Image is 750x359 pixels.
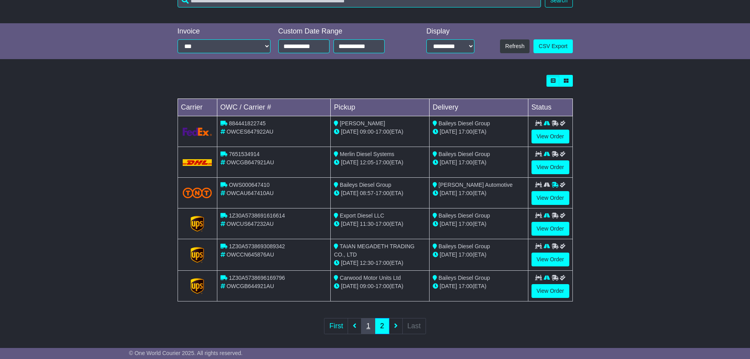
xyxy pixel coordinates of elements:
[226,159,274,166] span: OWCGB647921AU
[440,283,457,289] span: [DATE]
[226,283,274,289] span: OWCGB644921AU
[459,221,472,227] span: 17:00
[360,159,374,166] span: 12:05
[360,221,374,227] span: 11:30
[426,27,474,36] div: Display
[191,247,204,263] img: GetCarrierServiceLogo
[334,189,426,197] div: - (ETA)
[183,188,212,198] img: TNT_Domestic.png
[340,275,401,281] span: Carwood Motor Units Ltd
[376,221,389,227] span: 17:00
[229,275,285,281] span: 1Z30A5738696169796
[376,190,389,196] span: 17:00
[341,159,358,166] span: [DATE]
[533,39,572,53] a: CSV Export
[341,260,358,266] span: [DATE]
[334,220,426,228] div: - (ETA)
[341,283,358,289] span: [DATE]
[439,212,490,219] span: Baileys Diesel Group
[433,220,525,228] div: (ETA)
[334,128,426,136] div: - (ETA)
[191,278,204,294] img: GetCarrierServiceLogo
[439,151,490,157] span: Baileys Diesel Group
[440,159,457,166] span: [DATE]
[178,27,270,36] div: Invoice
[433,251,525,259] div: (ETA)
[376,159,389,166] span: 17:00
[500,39,530,53] button: Refresh
[429,99,528,116] td: Delivery
[178,99,217,116] td: Carrier
[191,216,204,232] img: GetCarrierServiceLogo
[528,99,572,116] td: Status
[341,221,358,227] span: [DATE]
[439,182,513,188] span: [PERSON_NAME] Automotive
[334,243,415,258] span: TAIAN MEGADETH TRADING CO., LTD
[360,190,374,196] span: 08:57
[376,128,389,135] span: 17:00
[183,128,212,136] img: GetCarrierServiceLogo
[229,212,285,219] span: 1Z30A5738691616614
[531,130,569,143] a: View Order
[334,282,426,290] div: - (ETA)
[334,158,426,167] div: - (ETA)
[361,318,375,334] a: 1
[340,120,385,126] span: [PERSON_NAME]
[226,221,274,227] span: OWCUS647232AU
[531,191,569,205] a: View Order
[226,251,274,258] span: OWCCN645876AU
[531,160,569,174] a: View Order
[433,282,525,290] div: (ETA)
[226,128,273,135] span: OWCES647922AU
[331,99,430,116] td: Pickup
[229,151,259,157] span: 7651534914
[340,182,391,188] span: Baileys Diesel Group
[433,128,525,136] div: (ETA)
[229,120,265,126] span: 884441822745
[229,182,270,188] span: OWS000647410
[334,259,426,267] div: - (ETA)
[217,99,331,116] td: OWC / Carrier #
[183,159,212,166] img: DHL.png
[439,275,490,281] span: Baileys Diesel Group
[439,120,490,126] span: Baileys Diesel Group
[440,251,457,258] span: [DATE]
[459,251,472,258] span: 17:00
[440,128,457,135] span: [DATE]
[341,190,358,196] span: [DATE]
[459,159,472,166] span: 17:00
[129,350,243,356] span: © One World Courier 2025. All rights reserved.
[340,212,384,219] span: Export Diesel LLC
[278,27,405,36] div: Custom Date Range
[433,158,525,167] div: (ETA)
[340,151,394,157] span: Merlin Diesel Systems
[440,190,457,196] span: [DATE]
[531,222,569,236] a: View Order
[439,243,490,249] span: Baileys Diesel Group
[226,190,274,196] span: OWCAU647410AU
[531,253,569,266] a: View Order
[229,243,285,249] span: 1Z30A5738693089342
[531,284,569,298] a: View Order
[459,128,472,135] span: 17:00
[440,221,457,227] span: [DATE]
[433,189,525,197] div: (ETA)
[360,283,374,289] span: 09:00
[459,190,472,196] span: 17:00
[376,260,389,266] span: 17:00
[375,318,389,334] a: 2
[459,283,472,289] span: 17:00
[360,260,374,266] span: 12:30
[341,128,358,135] span: [DATE]
[360,128,374,135] span: 09:00
[324,318,348,334] a: First
[376,283,389,289] span: 17:00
